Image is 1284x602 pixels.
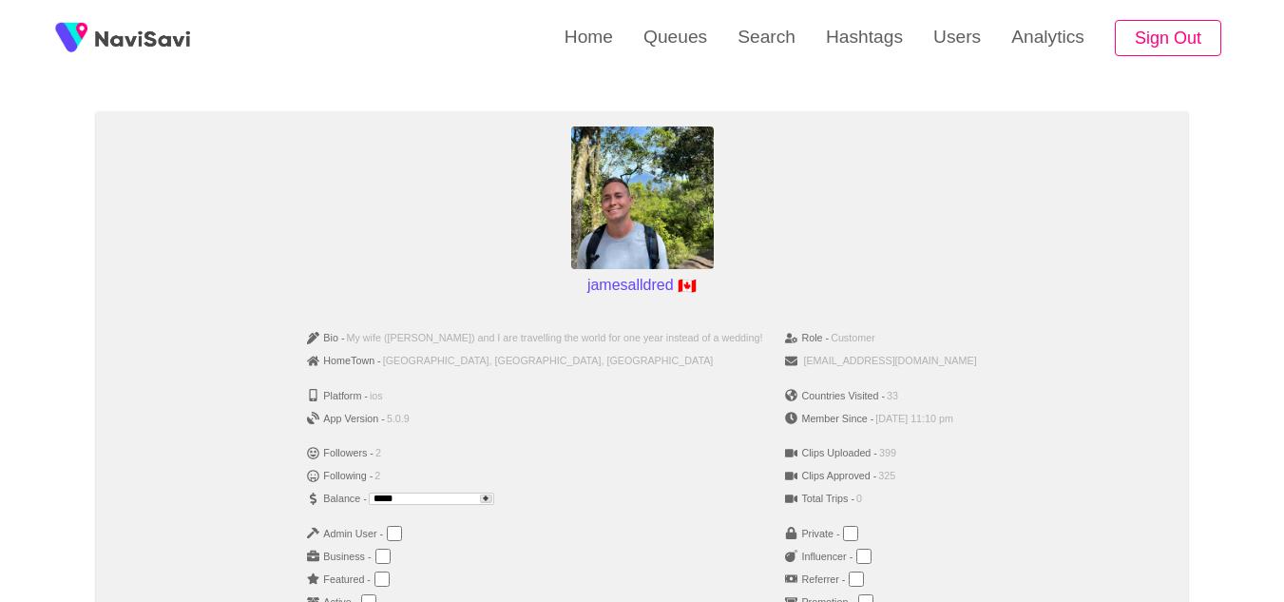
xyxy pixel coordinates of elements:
[785,332,829,344] span: Role -
[48,14,95,62] img: fireSpot
[878,470,895,481] span: 325
[374,470,380,481] span: 2
[785,527,839,539] span: Private -
[785,389,885,401] span: Countries Visited -
[383,355,714,366] span: [GEOGRAPHIC_DATA], [GEOGRAPHIC_DATA], [GEOGRAPHIC_DATA]
[785,447,876,459] span: Clips Uploaded -
[678,279,697,294] span: Canada flag
[370,390,383,401] span: ios
[879,447,896,458] span: 399
[856,493,862,504] span: 0
[887,390,898,401] span: 33
[307,493,366,505] span: Balance -
[785,470,876,482] span: Clips Approved -
[785,550,853,562] span: Influencer -
[1115,20,1221,57] button: Sign Out
[307,573,371,585] span: Featured -
[307,470,373,482] span: Following -
[307,412,385,424] span: App Version -
[307,355,380,367] span: HomeTown -
[875,413,953,424] span: [DATE] 11:10 pm
[785,493,854,505] span: Total Trips -
[785,573,845,585] span: Referrer -
[346,332,762,343] span: My wife ([PERSON_NAME]) and I are travelling the world for one year instead of a wedding!
[307,447,374,459] span: Followers -
[307,332,344,344] span: Bio -
[580,269,704,301] p: jamesalldred
[307,550,371,562] span: Business -
[831,332,875,343] span: Customer
[307,389,368,401] span: Platform -
[307,527,383,539] span: Admin User -
[387,413,410,424] span: 5.0.9
[95,29,190,48] img: fireSpot
[375,447,381,458] span: 2
[803,355,976,366] span: [EMAIL_ADDRESS][DOMAIN_NAME]
[785,412,873,424] span: Member Since -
